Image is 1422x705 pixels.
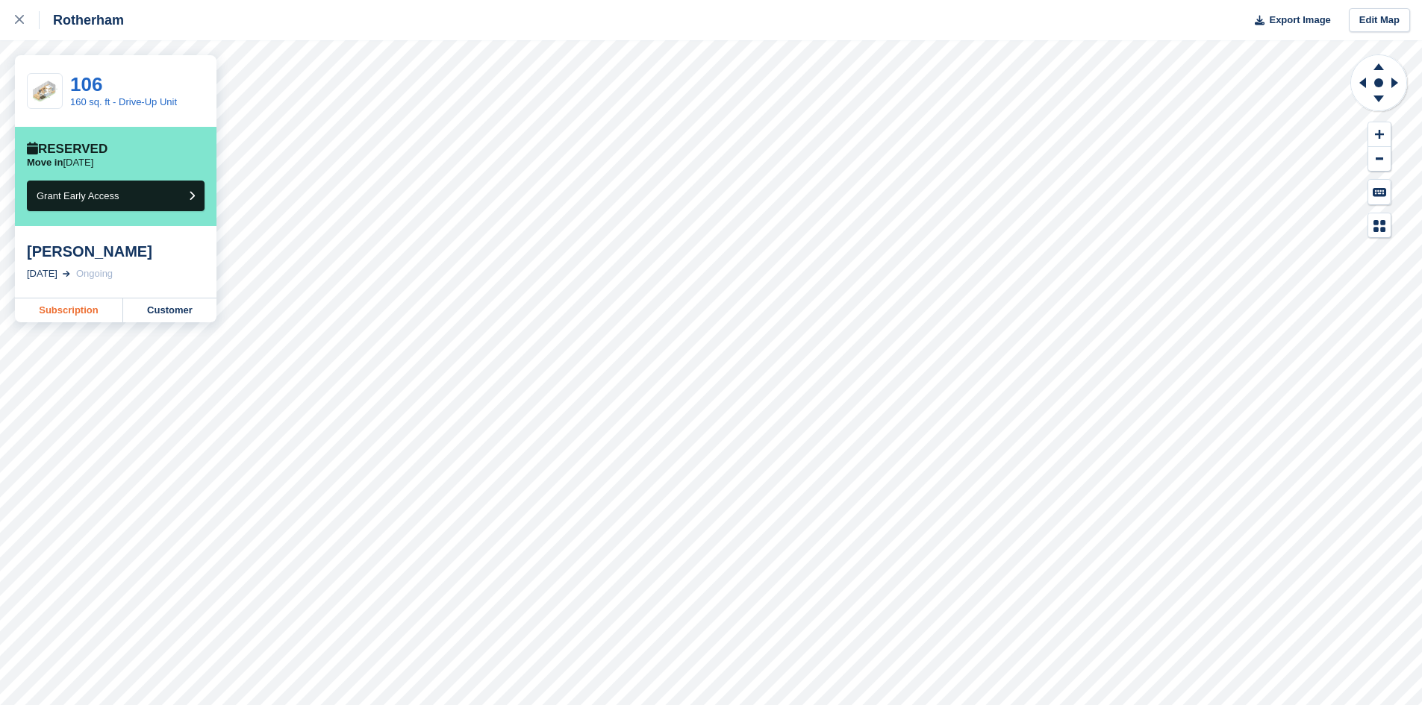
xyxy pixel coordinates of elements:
[1349,8,1410,33] a: Edit Map
[27,181,205,211] button: Grant Early Access
[15,298,123,322] a: Subscription
[40,11,124,29] div: Rotherham
[1269,13,1330,28] span: Export Image
[1246,8,1331,33] button: Export Image
[37,190,119,201] span: Grant Early Access
[27,157,63,168] span: Move in
[27,157,93,169] p: [DATE]
[27,266,57,281] div: [DATE]
[63,271,70,277] img: arrow-right-light-icn-cde0832a797a2874e46488d9cf13f60e5c3a73dbe684e267c42b8395dfbc2abf.svg
[1368,180,1391,204] button: Keyboard Shortcuts
[28,79,62,103] img: SCA-160sqft.jpg
[1368,213,1391,238] button: Map Legend
[1368,147,1391,172] button: Zoom Out
[76,266,113,281] div: Ongoing
[70,96,177,107] a: 160 sq. ft - Drive-Up Unit
[70,73,102,95] a: 106
[27,142,107,157] div: Reserved
[27,242,205,260] div: [PERSON_NAME]
[123,298,216,322] a: Customer
[1368,122,1391,147] button: Zoom In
